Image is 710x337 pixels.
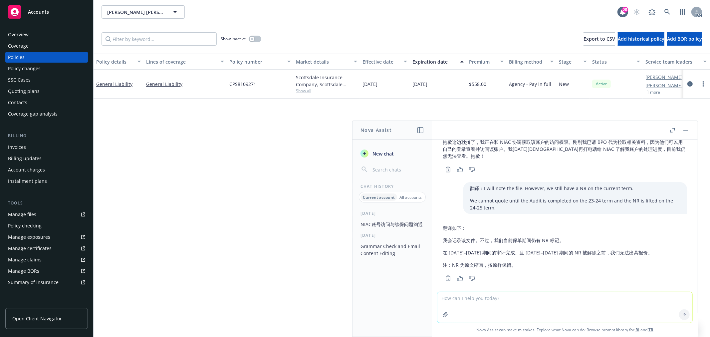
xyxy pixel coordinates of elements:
[635,327,639,333] a: BI
[5,29,88,40] a: Overview
[5,301,88,308] div: Analytics hub
[645,5,659,19] a: Report a Bug
[618,32,664,46] button: Add historical policy
[5,153,88,164] a: Billing updates
[686,80,694,88] a: circleInformation
[146,58,217,65] div: Lines of coverage
[8,277,59,288] div: Summary of insurance
[8,109,58,119] div: Coverage gap analysis
[358,148,427,160] button: New chat
[8,220,42,231] div: Policy checking
[8,75,31,85] div: SSC Cases
[146,81,224,88] a: General Liability
[5,86,88,97] a: Quoting plans
[445,167,451,172] svg: Copy to clipboard
[8,142,26,153] div: Invoices
[399,194,422,200] p: All accounts
[353,183,432,189] div: Chat History
[353,210,432,216] div: [DATE]
[5,209,88,220] a: Manage files
[661,5,674,19] a: Search
[590,54,643,70] button: Status
[469,58,496,65] div: Premium
[506,54,556,70] button: Billing method
[96,81,132,87] a: General Liability
[470,185,680,192] p: 翻译：I will note the file. However, we still have a NR on the current term.
[8,266,39,276] div: Manage BORs
[667,36,702,42] span: Add BOR policy
[645,58,699,65] div: Service team leaders
[293,54,360,70] button: Market details
[371,165,424,174] input: Search chats
[5,266,88,276] a: Manage BORs
[5,277,88,288] a: Summary of insurance
[592,58,633,65] div: Status
[435,323,695,337] span: Nova Assist can make mistakes. Explore what Nova can do: Browse prompt library for and
[5,3,88,21] a: Accounts
[5,52,88,63] a: Policies
[584,32,615,46] button: Export to CSV
[5,243,88,254] a: Manage certificates
[5,232,88,242] a: Manage exposures
[645,74,683,81] a: [PERSON_NAME]
[360,127,392,134] h1: Nova Assist
[360,54,410,70] button: Effective date
[443,237,652,244] p: 我会记录该文件。不过，我们当前保单期间仍有 NR 标记。
[622,7,628,13] div: 25
[509,58,546,65] div: Billing method
[630,5,643,19] a: Start snowing
[8,86,40,97] div: Quoting plans
[296,88,357,94] span: Show all
[358,241,427,259] button: Grammar Check and Email Content Editing
[8,29,29,40] div: Overview
[102,32,217,46] input: Filter by keyword...
[410,54,466,70] button: Expiration date
[699,80,707,88] a: more
[5,109,88,119] a: Coverage gap analysis
[467,274,477,283] button: Thumbs down
[353,232,432,238] div: [DATE]
[363,194,395,200] p: Current account
[8,165,45,175] div: Account charges
[96,58,133,65] div: Policy details
[107,9,165,16] span: [PERSON_NAME] [PERSON_NAME]
[645,82,683,89] a: [PERSON_NAME]
[470,197,680,211] p: We cannot quote until the Audit is completed on the 23-24 term and the NR is lifted on the 24-25 ...
[5,254,88,265] a: Manage claims
[28,9,49,15] span: Accounts
[443,261,652,268] p: 注：NR 为原文缩写，按原样保留。
[667,32,702,46] button: Add BOR policy
[412,81,427,88] span: [DATE]
[467,165,477,174] button: Thumbs down
[5,200,88,206] div: Tools
[443,139,687,160] p: 抱歉这边耽搁了，我正在和 NIAC 协调获取该账户的访问权限。刚刚我已请 BPO 代为拉取相关资料，因为他们可以用自己的登录查看并访问该账户。我[DATE][DEMOGRAPHIC_DATA]再...
[143,54,227,70] button: Lines of coverage
[94,54,143,70] button: Policy details
[221,36,246,42] span: Show inactive
[443,224,652,231] p: 翻译如下：
[229,58,283,65] div: Policy number
[8,209,36,220] div: Manage files
[358,219,427,230] button: NIAC账号访问与续保问题沟通
[5,63,88,74] a: Policy changes
[8,52,25,63] div: Policies
[5,75,88,85] a: SSC Cases
[412,58,456,65] div: Expiration date
[676,5,689,19] a: Switch app
[12,315,62,322] span: Open Client Navigator
[5,133,88,139] div: Billing
[362,81,377,88] span: [DATE]
[445,275,451,281] svg: Copy to clipboard
[466,54,506,70] button: Premium
[362,58,400,65] div: Effective date
[8,254,42,265] div: Manage claims
[584,36,615,42] span: Export to CSV
[8,97,27,108] div: Contacts
[227,54,293,70] button: Policy number
[296,58,350,65] div: Market details
[8,63,41,74] div: Policy changes
[102,5,185,19] button: [PERSON_NAME] [PERSON_NAME]
[8,243,52,254] div: Manage certificates
[5,220,88,231] a: Policy checking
